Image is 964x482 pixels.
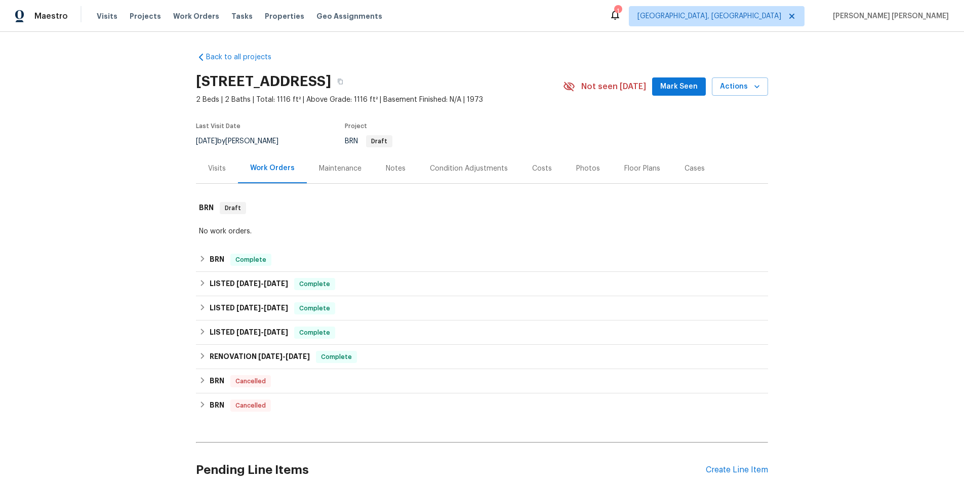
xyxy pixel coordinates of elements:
span: Mark Seen [660,81,698,93]
span: [DATE] [236,280,261,287]
div: Create Line Item [706,465,768,475]
button: Actions [712,77,768,96]
span: - [236,304,288,311]
h6: BRN [199,202,214,214]
span: [DATE] [236,304,261,311]
div: LISTED [DATE]-[DATE]Complete [196,296,768,320]
div: BRN Draft [196,192,768,224]
h6: BRN [210,254,224,266]
div: Costs [532,164,552,174]
h6: BRN [210,399,224,412]
span: [DATE] [196,138,217,145]
div: Work Orders [250,163,295,173]
div: BRN Complete [196,248,768,272]
div: No work orders. [199,226,765,236]
h6: LISTED [210,327,288,339]
span: Properties [265,11,304,21]
span: BRN [345,138,392,145]
span: Actions [720,81,760,93]
span: - [258,353,310,360]
span: Cancelled [231,376,270,386]
span: Complete [295,279,334,289]
span: Draft [221,203,245,213]
span: [DATE] [264,304,288,311]
div: Cases [685,164,705,174]
span: [GEOGRAPHIC_DATA], [GEOGRAPHIC_DATA] [637,11,781,21]
span: - [236,280,288,287]
div: LISTED [DATE]-[DATE]Complete [196,272,768,296]
span: Tasks [231,13,253,20]
div: BRN Cancelled [196,369,768,393]
h6: LISTED [210,302,288,314]
h6: BRN [210,375,224,387]
div: Condition Adjustments [430,164,508,174]
span: Cancelled [231,400,270,411]
span: Complete [231,255,270,265]
span: Projects [130,11,161,21]
span: Draft [367,138,391,144]
span: Complete [317,352,356,362]
button: Mark Seen [652,77,706,96]
span: Maestro [34,11,68,21]
div: 1 [614,6,621,16]
span: [DATE] [236,329,261,336]
div: BRN Cancelled [196,393,768,418]
span: Project [345,123,367,129]
div: Floor Plans [624,164,660,174]
span: Visits [97,11,117,21]
span: - [236,329,288,336]
span: Complete [295,328,334,338]
div: LISTED [DATE]-[DATE]Complete [196,320,768,345]
h6: RENOVATION [210,351,310,363]
span: Last Visit Date [196,123,240,129]
div: Visits [208,164,226,174]
h2: [STREET_ADDRESS] [196,76,331,87]
span: [PERSON_NAME] [PERSON_NAME] [829,11,949,21]
span: Not seen [DATE] [581,82,646,92]
span: Geo Assignments [316,11,382,21]
h6: LISTED [210,278,288,290]
a: Back to all projects [196,52,293,62]
span: [DATE] [258,353,283,360]
div: Notes [386,164,406,174]
span: [DATE] [264,329,288,336]
span: Work Orders [173,11,219,21]
span: Complete [295,303,334,313]
div: RENOVATION [DATE]-[DATE]Complete [196,345,768,369]
span: 2 Beds | 2 Baths | Total: 1116 ft² | Above Grade: 1116 ft² | Basement Finished: N/A | 1973 [196,95,563,105]
div: Photos [576,164,600,174]
div: by [PERSON_NAME] [196,135,291,147]
span: [DATE] [286,353,310,360]
span: [DATE] [264,280,288,287]
div: Maintenance [319,164,361,174]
